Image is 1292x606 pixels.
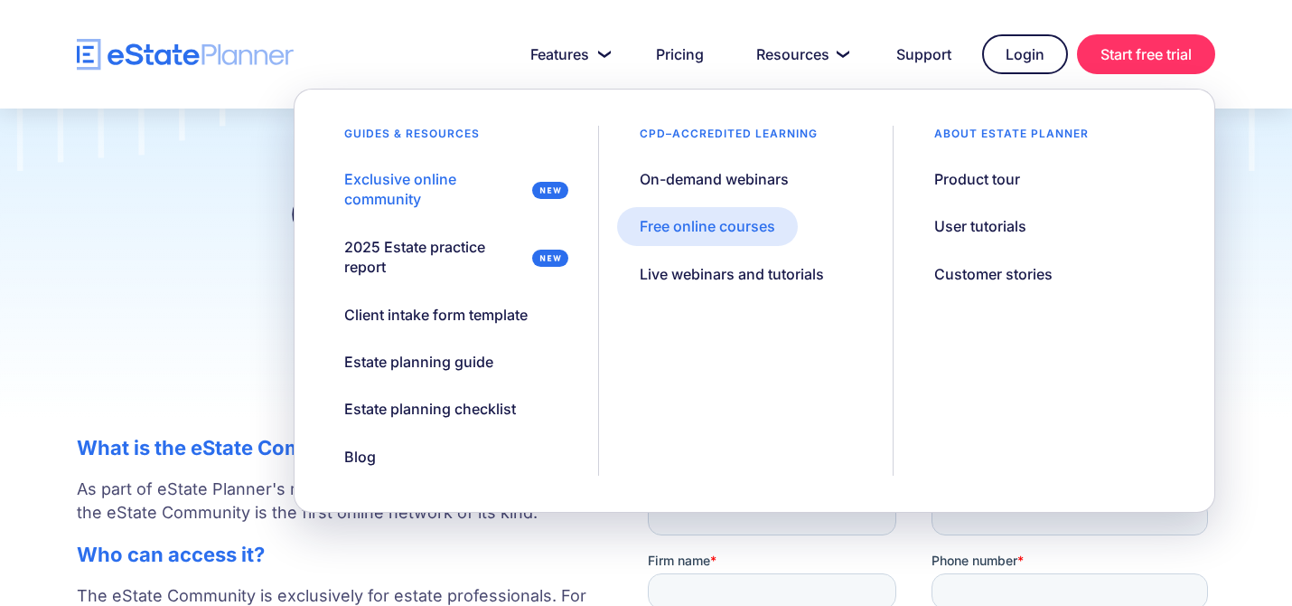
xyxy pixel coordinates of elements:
a: Support [875,36,973,72]
a: User tutorials [912,207,1049,245]
a: Blog [322,438,398,476]
a: Resources [735,36,866,72]
div: Estate planning checklist [344,399,516,419]
div: 2025 Estate practice report [344,237,525,278]
div: Free online courses [640,216,775,236]
a: Exclusive online community [322,160,579,219]
a: Free online courses [617,207,798,245]
div: Client intake form template [344,305,528,325]
a: Pricing [634,36,726,72]
a: Product tour [912,160,1043,198]
a: 2025 Estate practice report [322,228,579,287]
h2: What is the eState Community? [77,436,612,459]
div: Exclusive online community [344,169,525,210]
a: Estate planning guide [322,343,516,381]
span: Phone number [284,75,370,90]
a: Client intake form template [322,296,550,334]
span: Last Name [284,1,349,16]
a: Customer stories [912,255,1075,293]
div: About estate planner [912,126,1111,151]
div: User tutorials [934,216,1026,236]
a: Live webinars and tutorials [617,255,847,293]
div: CPD–accredited learning [617,126,840,151]
a: On-demand webinars [617,160,811,198]
div: Estate planning guide [344,352,493,372]
strong: Canada's online community for estate practitioners [290,186,1003,299]
h2: Who can access it? [77,543,612,566]
div: Guides & resources [322,126,502,151]
div: Live webinars and tutorials [640,264,824,284]
a: Estate planning checklist [322,390,538,428]
div: Customer stories [934,264,1053,284]
a: Features [509,36,625,72]
div: On-demand webinars [640,169,789,189]
div: Product tour [934,169,1020,189]
a: Login [982,34,1068,74]
p: As part of eState Planner's mission to support estate professionals, the eState Community is the ... [77,478,612,525]
a: home [77,39,294,71]
a: Start free trial [1077,34,1215,74]
div: Blog [344,447,376,467]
